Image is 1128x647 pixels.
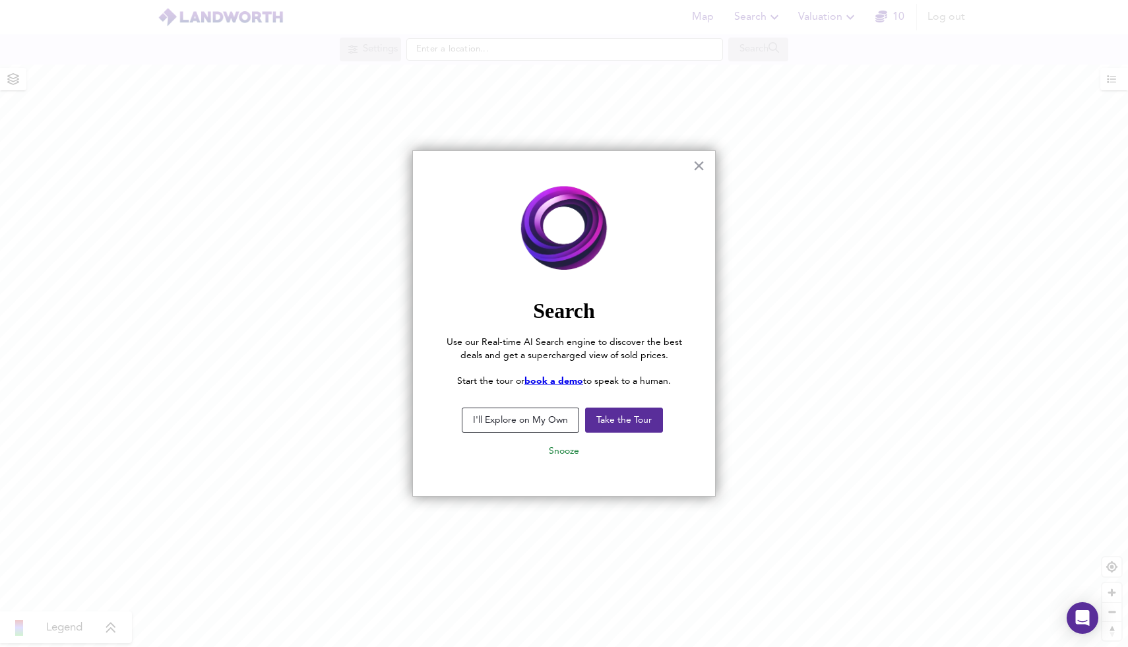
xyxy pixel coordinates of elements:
span: Start the tour or [457,377,524,386]
h2: Search [439,298,689,323]
p: Use our Real-time AI Search engine to discover the best deals and get a supercharged view of sold... [439,336,689,362]
span: to speak to a human. [583,377,671,386]
a: book a demo [524,377,583,386]
button: Close [693,155,705,176]
button: Take the Tour [585,408,663,433]
button: Snooze [538,439,590,463]
div: Open Intercom Messenger [1067,602,1098,634]
button: I'll Explore on My Own [462,408,579,433]
img: Employee Photo [439,177,689,280]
